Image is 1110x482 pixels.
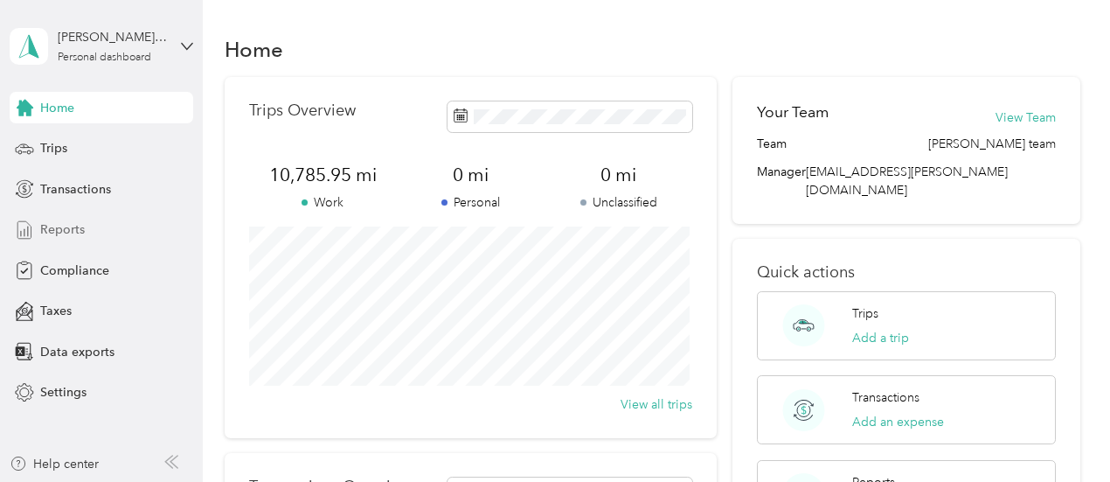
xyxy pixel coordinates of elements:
[852,388,919,407] p: Transactions
[58,28,167,46] div: [PERSON_NAME] La Fleur
[852,304,878,323] p: Trips
[621,395,692,414] button: View all trips
[10,455,99,473] button: Help center
[852,413,944,431] button: Add an expense
[545,163,692,187] span: 0 mi
[806,164,1008,198] span: [EMAIL_ADDRESS][PERSON_NAME][DOMAIN_NAME]
[397,193,545,212] p: Personal
[225,40,283,59] h1: Home
[40,383,87,402] span: Settings
[40,343,114,361] span: Data exports
[58,52,151,63] div: Personal dashboard
[40,99,74,117] span: Home
[545,193,692,212] p: Unclassified
[249,163,397,187] span: 10,785.95 mi
[249,193,397,212] p: Work
[928,135,1056,153] span: [PERSON_NAME] team
[397,163,545,187] span: 0 mi
[757,135,787,153] span: Team
[40,180,111,199] span: Transactions
[852,329,909,347] button: Add a trip
[40,139,67,157] span: Trips
[1012,384,1110,482] iframe: Everlance-gr Chat Button Frame
[40,220,85,239] span: Reports
[757,263,1056,282] p: Quick actions
[996,108,1056,127] button: View Team
[757,101,829,123] h2: Your Team
[40,302,72,320] span: Taxes
[757,163,806,199] span: Manager
[40,262,109,280] span: Compliance
[249,101,356,120] p: Trips Overview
